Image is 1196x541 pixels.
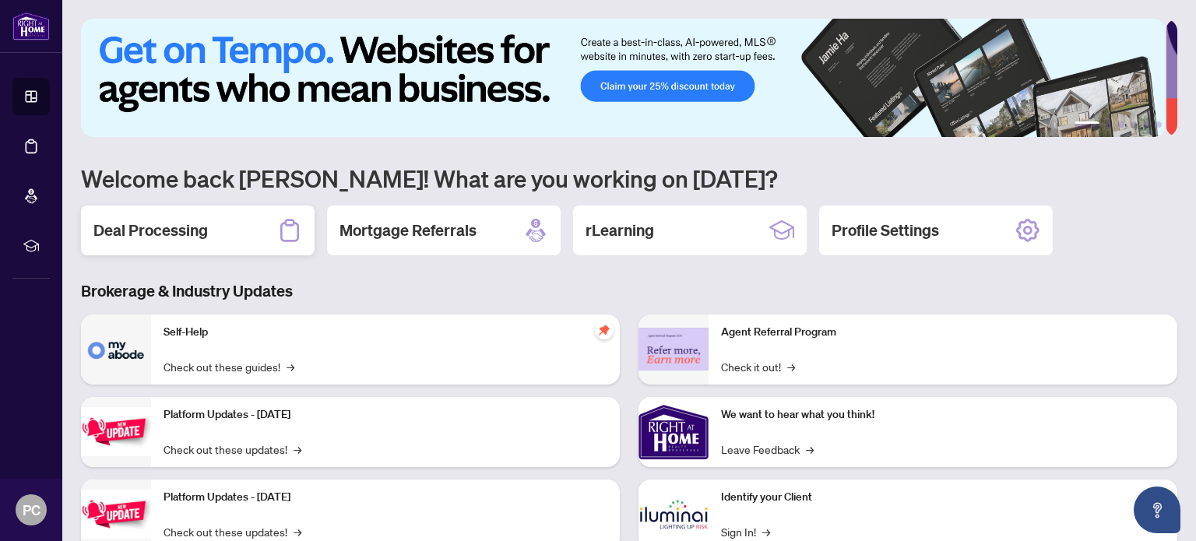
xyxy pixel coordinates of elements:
[806,441,814,458] span: →
[721,489,1165,506] p: Identify your Client
[164,406,607,423] p: Platform Updates - [DATE]
[832,220,939,241] h2: Profile Settings
[721,406,1165,423] p: We want to hear what you think!
[294,441,301,458] span: →
[93,220,208,241] h2: Deal Processing
[1156,121,1162,128] button: 6
[721,441,814,458] a: Leave Feedback→
[81,280,1177,302] h3: Brokerage & Industry Updates
[721,324,1165,341] p: Agent Referral Program
[81,19,1166,137] img: Slide 0
[595,321,614,339] span: pushpin
[586,220,654,241] h2: rLearning
[23,499,40,521] span: PC
[81,407,151,456] img: Platform Updates - July 21, 2025
[339,220,477,241] h2: Mortgage Referrals
[1075,121,1099,128] button: 1
[1106,121,1112,128] button: 2
[1131,121,1137,128] button: 4
[762,523,770,540] span: →
[287,358,294,375] span: →
[787,358,795,375] span: →
[1134,487,1180,533] button: Open asap
[164,358,294,375] a: Check out these guides!→
[721,523,770,540] a: Sign In!→
[1143,121,1149,128] button: 5
[164,324,607,341] p: Self-Help
[164,523,301,540] a: Check out these updates!→
[81,163,1177,193] h1: Welcome back [PERSON_NAME]! What are you working on [DATE]?
[164,489,607,506] p: Platform Updates - [DATE]
[638,397,709,467] img: We want to hear what you think!
[164,441,301,458] a: Check out these updates!→
[12,12,50,40] img: logo
[1118,121,1124,128] button: 3
[721,358,795,375] a: Check it out!→
[638,328,709,371] img: Agent Referral Program
[81,314,151,385] img: Self-Help
[294,523,301,540] span: →
[81,490,151,539] img: Platform Updates - July 8, 2025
